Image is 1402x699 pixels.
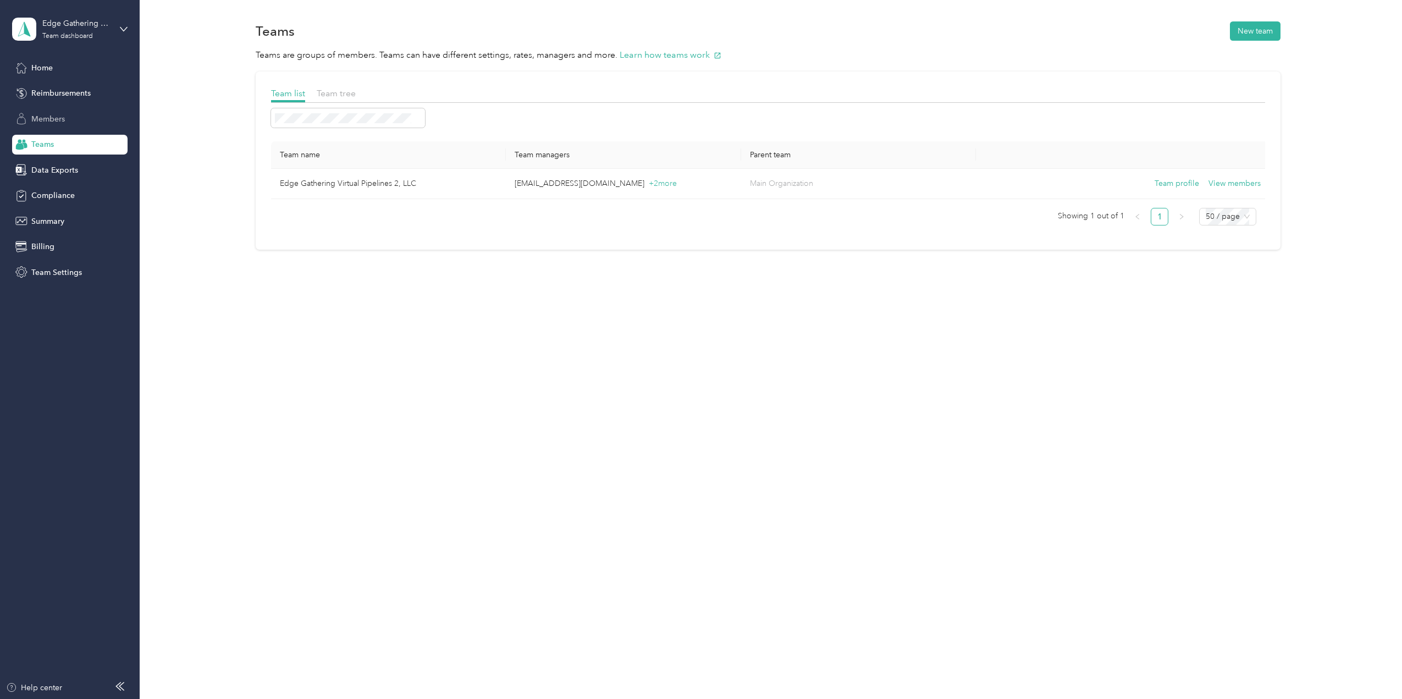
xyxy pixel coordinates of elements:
[1340,637,1402,699] iframe: Everlance-gr Chat Button Frame
[515,178,732,190] p: [EMAIL_ADDRESS][DOMAIN_NAME]
[506,141,741,169] th: Team managers
[741,169,976,199] td: Main Organization
[256,48,1280,62] p: Teams are groups of members. Teams can have different settings, rates, managers and more.
[6,682,62,694] button: Help center
[271,88,305,98] span: Team list
[317,88,356,98] span: Team tree
[1129,208,1146,225] button: left
[42,33,93,40] div: Team dashboard
[1134,213,1141,220] span: left
[1151,208,1168,225] a: 1
[31,62,53,74] span: Home
[31,216,64,227] span: Summary
[1199,208,1256,225] div: Page Size
[1208,178,1261,190] button: View members
[271,169,506,199] td: Edge Gathering Virtual Pipelines 2, LLC
[1230,21,1280,41] button: New team
[271,141,506,169] th: Team name
[750,178,967,190] p: Main Organization
[31,190,75,201] span: Compliance
[1206,208,1250,225] span: 50 / page
[31,164,78,176] span: Data Exports
[31,87,91,99] span: Reimbursements
[649,179,677,188] span: + 2 more
[1129,208,1146,225] li: Previous Page
[31,139,54,150] span: Teams
[1178,213,1185,220] span: right
[31,267,82,278] span: Team Settings
[31,113,65,125] span: Members
[1173,208,1190,225] li: Next Page
[1173,208,1190,225] button: right
[1155,178,1199,190] button: Team profile
[42,18,111,29] div: Edge Gathering Virtual Pipelines 2, LLC
[741,141,976,169] th: Parent team
[256,25,295,37] h1: Teams
[1058,208,1124,224] span: Showing 1 out of 1
[31,241,54,252] span: Billing
[620,48,721,62] button: Learn how teams work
